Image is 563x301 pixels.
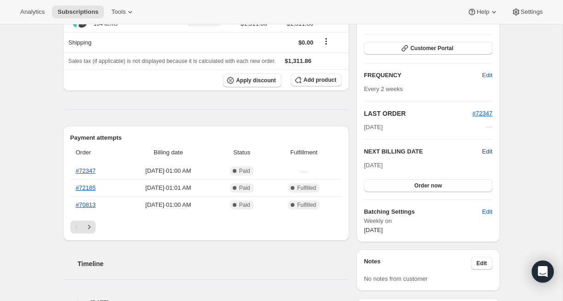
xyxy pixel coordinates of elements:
[364,216,492,226] span: Weekly on
[364,257,471,270] h3: Notes
[364,71,482,80] h2: FREQUENCY
[124,166,212,176] span: [DATE] · 01:00 AM
[414,182,442,189] span: Order now
[70,142,122,163] th: Order
[364,85,403,92] span: Every 2 weeks
[78,259,350,268] h2: Timeline
[239,201,250,209] span: Paid
[124,200,212,210] span: [DATE] · 01:00 AM
[76,201,96,208] a: #70813
[462,6,504,18] button: Help
[291,74,342,86] button: Add product
[482,207,492,216] span: Edit
[364,147,482,156] h2: NEXT BILLING DATE
[83,221,96,233] button: Next
[63,32,168,52] th: Shipping
[76,167,96,174] a: #72347
[506,6,548,18] button: Settings
[76,184,96,191] a: #72185
[364,162,383,169] span: [DATE]
[299,39,314,46] span: $0.00
[297,184,316,192] span: Fulfilled
[364,207,482,216] h6: Batching Settings
[304,76,336,84] span: Add product
[477,260,487,267] span: Edit
[477,204,498,219] button: Edit
[111,8,126,16] span: Tools
[472,110,492,117] a: #72347
[477,8,489,16] span: Help
[477,68,498,83] button: Edit
[70,133,342,142] h2: Payment attempts
[521,8,543,16] span: Settings
[124,183,212,193] span: [DATE] · 01:01 AM
[236,77,276,84] span: Apply discount
[69,58,276,64] span: Sales tax (if applicable) is not displayed because it is calculated with each new order.
[482,147,492,156] button: Edit
[410,45,453,52] span: Customer Portal
[471,257,493,270] button: Edit
[20,8,45,16] span: Analytics
[364,42,492,55] button: Customer Portal
[124,148,212,157] span: Billing date
[57,8,98,16] span: Subscriptions
[52,6,104,18] button: Subscriptions
[364,179,492,192] button: Order now
[239,184,250,192] span: Paid
[297,201,316,209] span: Fulfilled
[364,227,383,233] span: [DATE]
[319,36,333,46] button: Shipping actions
[532,261,554,283] div: Open Intercom Messenger
[218,148,266,157] span: Status
[239,167,250,175] span: Paid
[364,109,472,118] h2: LAST ORDER
[482,71,492,80] span: Edit
[472,109,492,118] button: #72347
[364,123,383,132] span: [DATE]
[271,148,336,157] span: Fulfillment
[15,6,50,18] button: Analytics
[106,6,140,18] button: Tools
[285,57,311,64] span: $1,311.86
[70,221,342,233] nav: Pagination
[223,74,281,87] button: Apply discount
[364,275,428,282] span: No notes from customer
